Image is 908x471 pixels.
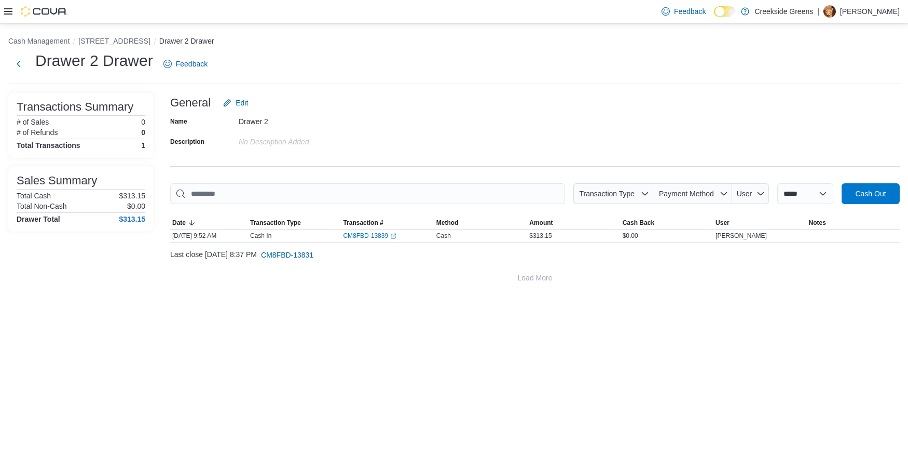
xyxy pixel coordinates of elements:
div: [DATE] 9:52 AM [170,230,248,242]
button: Method [434,217,527,229]
h6: Total Non-Cash [17,202,67,210]
a: Feedback [657,1,710,22]
input: Dark Mode [714,6,736,17]
button: Drawer 2 Drawer [159,37,214,45]
label: Name [170,117,187,126]
span: Method [436,219,459,227]
p: 0 [141,118,145,126]
button: Transaction # [341,217,434,229]
span: Feedback [674,6,706,17]
p: $0.00 [127,202,145,210]
button: User [713,217,806,229]
span: CM8FBD-13831 [261,250,313,260]
button: Amount [527,217,620,229]
h3: Transactions Summary [17,101,133,113]
button: Cash Back [621,217,713,229]
h6: Total Cash [17,192,51,200]
h3: Sales Summary [17,174,97,187]
button: Payment Method [653,183,732,204]
img: Cova [21,6,67,17]
p: 0 [141,128,145,137]
span: Edit [236,98,248,108]
span: Notes [809,219,826,227]
span: Date [172,219,186,227]
span: Cash Out [855,189,886,199]
button: Transaction Type [573,183,653,204]
h1: Drawer 2 Drawer [35,50,153,71]
div: Last close [DATE] 8:37 PM [170,245,900,265]
button: Next [8,53,29,74]
h4: Drawer Total [17,215,60,223]
p: $313.15 [119,192,145,200]
a: Feedback [159,53,212,74]
button: Notes [807,217,900,229]
button: Transaction Type [248,217,341,229]
h6: # of Refunds [17,128,58,137]
span: Feedback [176,59,208,69]
span: Load More [518,273,553,283]
h4: Total Transactions [17,141,80,150]
input: This is a search bar. As you type, the results lower in the page will automatically filter. [170,183,565,204]
svg: External link [390,233,396,239]
span: Amount [529,219,553,227]
span: User [737,190,752,198]
div: $0.00 [621,230,713,242]
nav: An example of EuiBreadcrumbs [8,36,900,48]
button: Edit [219,92,252,113]
p: Creekside Greens [754,5,813,18]
button: Cash Out [842,183,900,204]
span: User [716,219,730,227]
span: $313.15 [529,232,552,240]
button: Cash Management [8,37,70,45]
p: [PERSON_NAME] [840,5,900,18]
label: Description [170,138,204,146]
p: Cash In [250,232,271,240]
span: Cash Back [623,219,654,227]
a: CM8FBD-13839External link [343,232,396,240]
button: Date [170,217,248,229]
button: [STREET_ADDRESS] [78,37,150,45]
button: Load More [170,267,900,288]
h4: 1 [141,141,145,150]
button: CM8FBD-13831 [257,245,318,265]
button: User [732,183,769,204]
h3: General [170,97,211,109]
div: No Description added [239,133,378,146]
span: Transaction Type [250,219,301,227]
span: [PERSON_NAME] [716,232,767,240]
span: Payment Method [659,190,714,198]
p: | [817,5,819,18]
span: Transaction # [343,219,383,227]
span: Transaction Type [579,190,635,198]
div: Layne Sharpe [823,5,836,18]
span: Cash [436,232,451,240]
h4: $313.15 [119,215,145,223]
div: Drawer 2 [239,113,378,126]
h6: # of Sales [17,118,49,126]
